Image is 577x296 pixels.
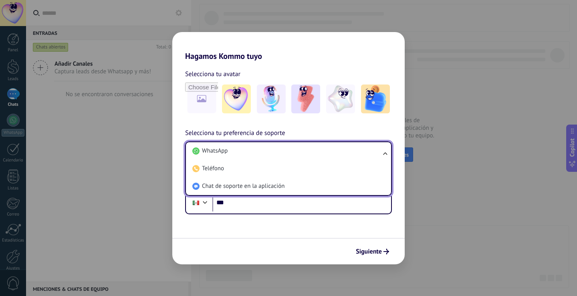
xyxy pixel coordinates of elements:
span: Chat de soporte en la aplicación [202,182,284,190]
button: Siguiente [352,245,393,258]
img: -1.jpeg [222,85,251,113]
div: Mexico: + 52 [188,194,204,211]
span: Selecciona tu preferencia de soporte [185,128,285,139]
h2: Hagamos Kommo tuyo [172,32,405,61]
span: WhatsApp [202,147,228,155]
img: -4.jpeg [326,85,355,113]
img: -3.jpeg [291,85,320,113]
span: Selecciona tu avatar [185,69,240,79]
span: Siguiente [356,249,382,254]
img: -2.jpeg [257,85,286,113]
img: -5.jpeg [361,85,390,113]
span: Teléfono [202,165,224,173]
